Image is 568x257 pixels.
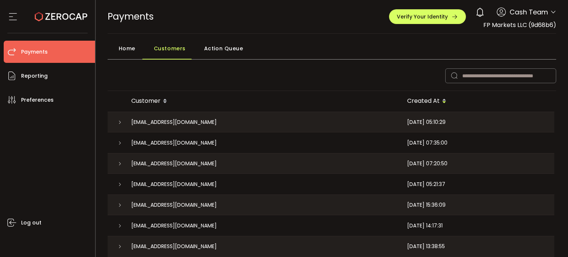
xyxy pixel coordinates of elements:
[407,118,446,126] span: [DATE] 05:10:29
[21,95,54,105] span: Preferences
[531,222,568,257] iframe: Chat Widget
[397,14,448,19] span: Verify Your Identity
[154,41,186,56] span: Customers
[108,10,154,23] span: Payments
[119,41,135,56] span: Home
[131,242,217,251] span: [EMAIL_ADDRESS][DOMAIN_NAME]
[483,21,556,29] span: FP Markets LLC (9d68b6)
[21,71,48,81] span: Reporting
[407,159,447,168] span: [DATE] 07:20:50
[131,159,217,168] span: [EMAIL_ADDRESS][DOMAIN_NAME]
[204,41,243,56] span: Action Queue
[131,118,217,126] span: [EMAIL_ADDRESS][DOMAIN_NAME]
[401,95,554,108] div: Created At
[407,222,443,230] span: [DATE] 14:17:31
[131,139,217,147] span: [EMAIL_ADDRESS][DOMAIN_NAME]
[21,217,41,228] span: Log out
[407,242,445,251] span: [DATE] 13:38:55
[389,9,466,24] button: Verify Your Identity
[407,201,446,209] span: [DATE] 15:36:09
[131,222,217,230] span: [EMAIL_ADDRESS][DOMAIN_NAME]
[407,139,447,147] span: [DATE] 07:35:00
[125,95,401,108] div: Customer
[407,180,445,189] span: [DATE] 05:21:37
[131,180,217,189] span: [EMAIL_ADDRESS][DOMAIN_NAME]
[510,7,548,17] span: Cash Team
[131,201,217,209] span: [EMAIL_ADDRESS][DOMAIN_NAME]
[21,47,48,57] span: Payments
